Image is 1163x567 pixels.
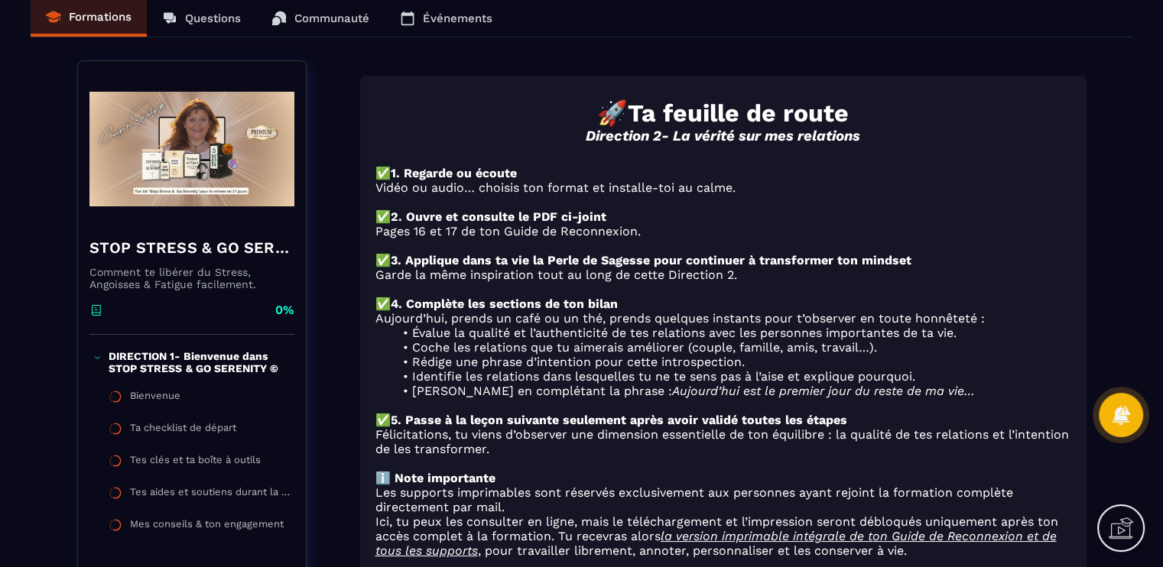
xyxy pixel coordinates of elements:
p: ✅ [375,253,1071,267]
li: [PERSON_NAME] en complétant la phrase : [394,384,1071,398]
p: 0% [275,302,294,319]
p: ✅ [375,209,1071,224]
p: Vidéo ou audio… choisis ton format et installe-toi au calme. [375,180,1071,195]
strong: 1. Regarde ou écoute [391,166,517,180]
p: Aujourd’hui, prends un café ou un thé, prends quelques instants pour t’observer en toute honnêteté : [375,311,1071,326]
div: Tes clés et ta boîte à outils [130,454,261,471]
p: Ici, tu peux les consulter en ligne, mais le téléchargement et l’impression seront débloqués uniq... [375,514,1071,558]
strong: 2. Ouvre et consulte le PDF ci-joint [391,209,606,224]
img: banner [89,73,294,225]
div: Tes aides et soutiens durant la formation [130,486,291,503]
div: Mes conseils & ton engagement [130,518,284,535]
u: la version imprimable intégrale de ton Guide de Reconnexion et de tous les supports [375,529,1057,558]
strong: 4. Complète les sections de ton bilan [391,296,618,311]
strong: ℹ️ Note importante [375,471,495,485]
p: Garde la même inspiration tout au long de cette Direction 2. [375,267,1071,282]
p: Les supports imprimables sont réservés exclusivement aux personnes ayant rejoint la formation com... [375,485,1071,514]
p: ✅ [375,413,1071,427]
li: Rédige une phrase d’intention pour cette introspection. [394,355,1071,369]
strong: 3. Applique dans ta vie la Perle de Sagesse pour continuer à transformer ton mindset [391,253,911,267]
strong: 5. Passe à la leçon suivante seulement après avoir validé toutes les étapes [391,413,847,427]
em: Aujourd’hui est le premier jour du reste de ma vie… [671,384,974,398]
p: ✅ [375,296,1071,311]
p: ✅ [375,166,1071,180]
p: Félicitations, tu viens d’observer une dimension essentielle de ton équilibre : la qualité de tes... [375,427,1071,456]
p: Comment te libérer du Stress, Angoisses & Fatigue facilement. [89,266,294,290]
div: Bienvenue [130,390,180,407]
em: Direction 2- La vérité sur mes relations [586,128,860,144]
li: Évalue la qualité et l’authenticité de tes relations avec les personnes importantes de ta vie. [394,326,1071,340]
li: Identifie les relations dans lesquelles tu ne te sens pas à l’aise et explique pourquoi. [394,369,1071,384]
p: DIRECTION 1- Bienvenue dans STOP STRESS & GO SERENITY © [109,350,290,374]
p: Pages 16 et 17 de ton Guide de Reconnexion. [375,224,1071,238]
strong: Ta feuille de route [628,99,849,128]
h1: 🚀 [375,99,1071,128]
h4: STOP STRESS & GO SERENITY © [89,237,294,258]
li: Coche les relations que tu aimerais améliorer (couple, famille, amis, travail…). [394,340,1071,355]
div: Ta checklist de départ [130,422,236,439]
